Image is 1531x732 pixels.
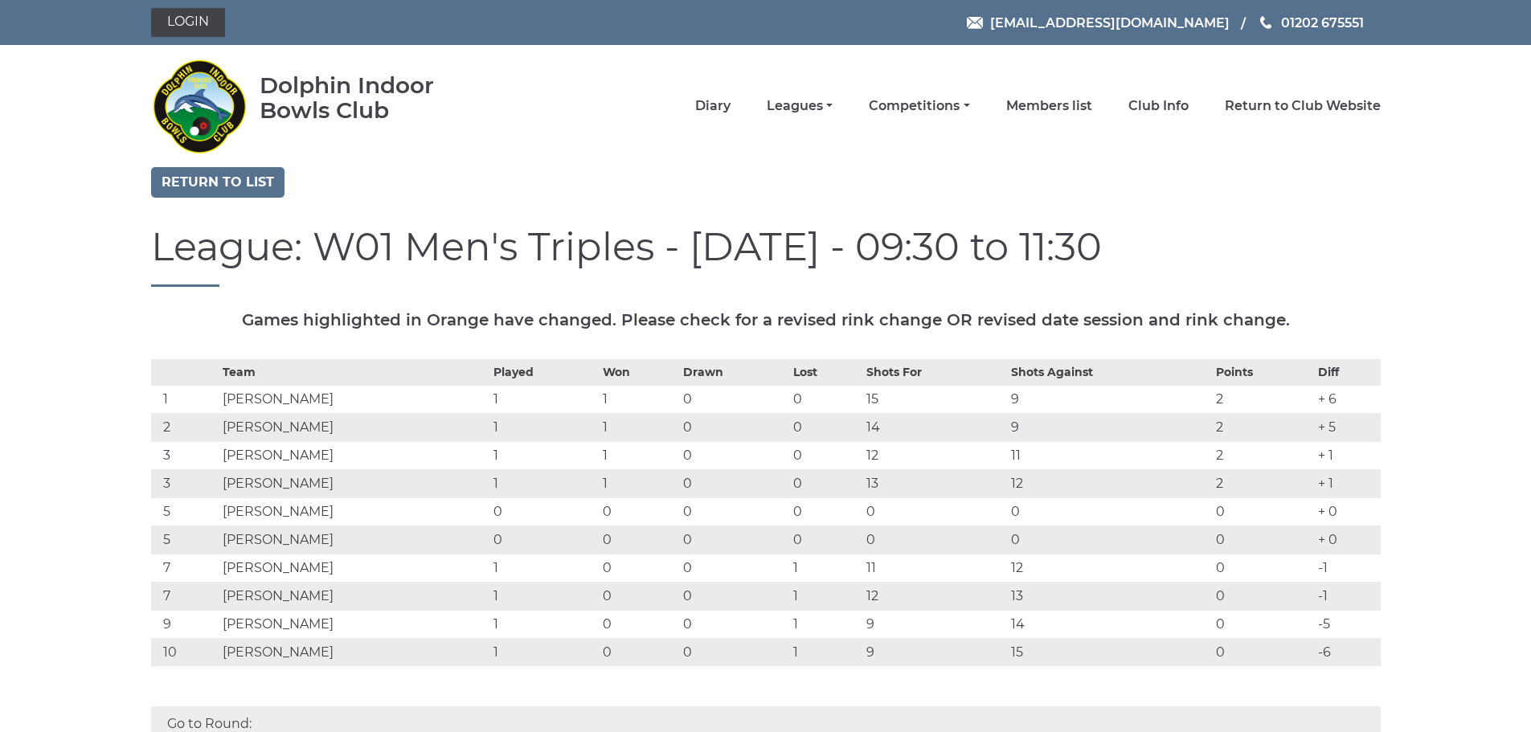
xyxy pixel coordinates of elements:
td: 9 [1007,413,1212,441]
td: + 0 [1314,497,1380,525]
span: 01202 675551 [1281,14,1364,30]
td: 0 [862,497,1007,525]
td: 0 [1212,497,1315,525]
td: 0 [1007,525,1212,554]
td: 0 [599,497,679,525]
td: 1 [151,385,219,413]
td: 1 [489,638,600,666]
span: [EMAIL_ADDRESS][DOMAIN_NAME] [990,14,1230,30]
td: 0 [679,385,789,413]
td: 2 [151,413,219,441]
td: [PERSON_NAME] [219,525,489,554]
td: 0 [679,413,789,441]
a: Diary [695,97,731,115]
td: 0 [1212,554,1315,582]
a: Competitions [869,97,969,115]
a: Return to list [151,167,285,198]
td: 1 [489,554,600,582]
td: -6 [1314,638,1380,666]
img: Email [967,17,983,29]
td: 0 [679,610,789,638]
td: 0 [862,525,1007,554]
th: Drawn [679,359,789,385]
a: Return to Club Website [1225,97,1381,115]
td: 1 [599,469,679,497]
td: 0 [789,497,862,525]
a: Club Info [1128,97,1189,115]
td: 9 [862,638,1007,666]
td: 1 [489,385,600,413]
td: [PERSON_NAME] [219,441,489,469]
td: 13 [862,469,1007,497]
td: 0 [489,497,600,525]
td: 0 [599,525,679,554]
td: 0 [679,525,789,554]
td: 15 [1007,638,1212,666]
td: 0 [789,385,862,413]
td: 2 [1212,469,1315,497]
th: Won [599,359,679,385]
td: [PERSON_NAME] [219,385,489,413]
td: [PERSON_NAME] [219,413,489,441]
td: [PERSON_NAME] [219,469,489,497]
th: Played [489,359,600,385]
td: 0 [599,610,679,638]
td: 0 [599,582,679,610]
td: 0 [679,441,789,469]
a: Leagues [767,97,833,115]
td: 0 [679,469,789,497]
td: 0 [1212,582,1315,610]
h5: Games highlighted in Orange have changed. Please check for a revised rink change OR revised date ... [151,311,1381,329]
td: 2 [1212,413,1315,441]
img: Phone us [1260,16,1271,29]
td: 0 [1007,497,1212,525]
td: [PERSON_NAME] [219,497,489,525]
td: -1 [1314,582,1380,610]
td: 9 [1007,385,1212,413]
td: + 0 [1314,525,1380,554]
td: 12 [1007,469,1212,497]
td: 1 [789,582,862,610]
td: [PERSON_NAME] [219,554,489,582]
td: [PERSON_NAME] [219,582,489,610]
td: -1 [1314,554,1380,582]
td: + 1 [1314,469,1380,497]
td: 15 [862,385,1007,413]
img: Dolphin Indoor Bowls Club [151,50,248,162]
td: 3 [151,469,219,497]
td: 0 [1212,638,1315,666]
td: 10 [151,638,219,666]
td: 0 [679,638,789,666]
th: Shots For [862,359,1007,385]
td: 1 [489,610,600,638]
th: Team [219,359,489,385]
td: 0 [789,525,862,554]
td: + 5 [1314,413,1380,441]
td: 11 [862,554,1007,582]
td: 0 [679,582,789,610]
th: Points [1212,359,1315,385]
td: 2 [1212,441,1315,469]
td: 0 [1212,525,1315,554]
td: 12 [862,582,1007,610]
td: 13 [1007,582,1212,610]
td: 1 [599,413,679,441]
a: Phone us 01202 675551 [1258,13,1364,33]
td: 1 [789,554,862,582]
td: 7 [151,554,219,582]
td: + 6 [1314,385,1380,413]
td: 0 [789,469,862,497]
td: 0 [489,525,600,554]
td: 9 [862,610,1007,638]
td: 1 [599,441,679,469]
td: 11 [1007,441,1212,469]
td: 5 [151,497,219,525]
td: 0 [679,554,789,582]
td: 14 [862,413,1007,441]
td: + 1 [1314,441,1380,469]
td: 1 [489,469,600,497]
td: 0 [679,497,789,525]
th: Diff [1314,359,1380,385]
a: Login [151,8,225,37]
div: Dolphin Indoor Bowls Club [260,73,485,123]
